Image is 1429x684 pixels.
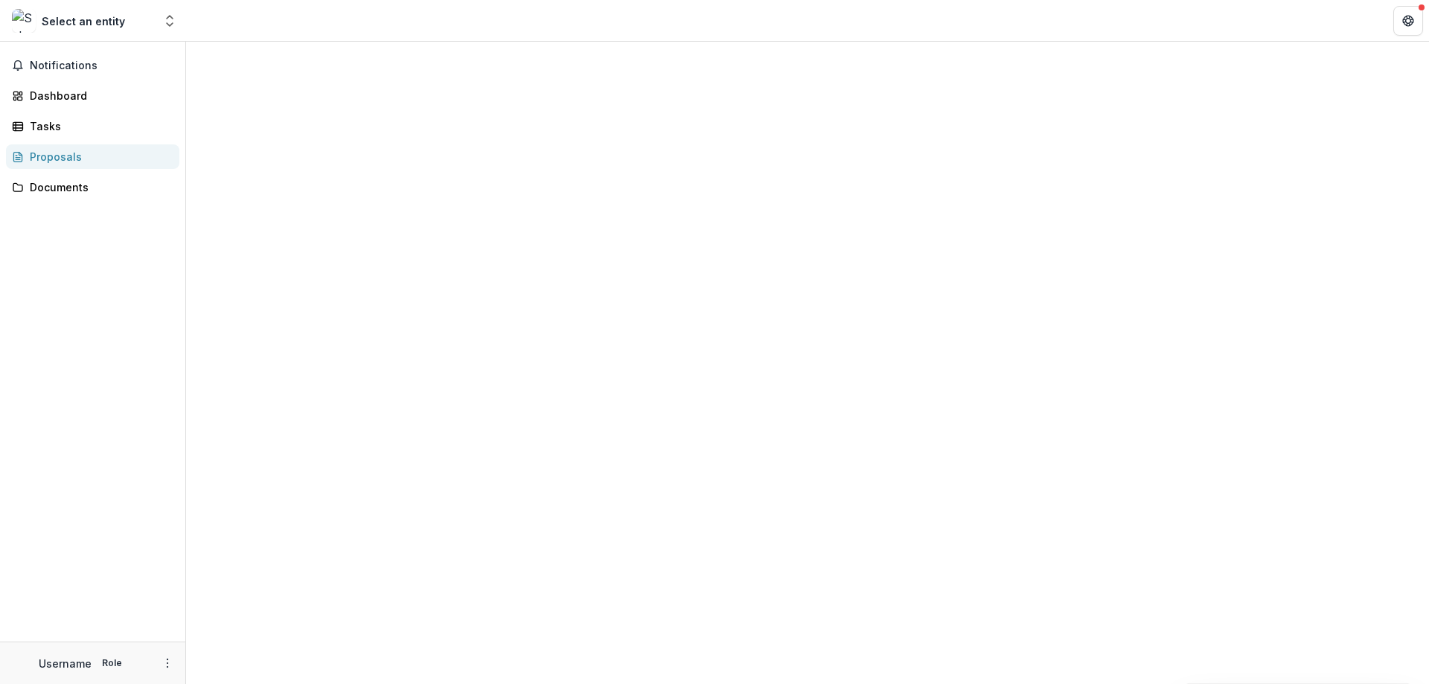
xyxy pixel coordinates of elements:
[6,83,179,108] a: Dashboard
[30,149,167,164] div: Proposals
[159,654,176,672] button: More
[39,656,92,671] p: Username
[6,144,179,169] a: Proposals
[30,60,173,72] span: Notifications
[30,88,167,103] div: Dashboard
[1393,6,1423,36] button: Get Help
[159,6,180,36] button: Open entity switcher
[30,179,167,195] div: Documents
[6,54,179,77] button: Notifications
[6,175,179,199] a: Documents
[97,656,127,670] p: Role
[6,114,179,138] a: Tasks
[42,13,125,29] div: Select an entity
[30,118,167,134] div: Tasks
[12,9,36,33] img: Select an entity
